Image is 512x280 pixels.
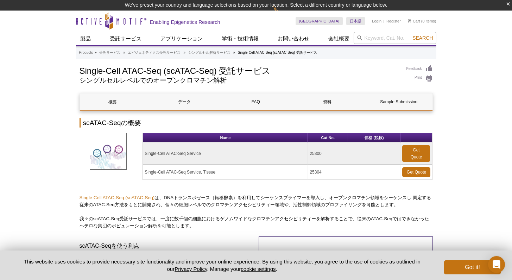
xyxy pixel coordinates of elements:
[372,19,381,24] a: Login
[80,65,399,76] h1: Single-Cell ATAC-Seq (scATAC-Seq) 受託サービス
[128,50,181,56] a: エピジェネティクス受託サービス
[80,242,254,250] h3: scATAC-Seqを使う利点
[80,118,433,128] h2: scATAC-Seqの概要
[80,93,146,110] a: 概要
[12,258,433,273] p: This website uses cookies to provide necessary site functionality and improve your online experie...
[412,35,433,41] span: Search
[76,32,95,45] a: 製品
[294,93,360,110] a: 資料
[80,215,433,229] p: 我々のscATAC-Seq受託サービスでは、一度に数千個の細胞におけるゲノムワイドなクロマチンアクセシビリティーを解析することで、従来のATAC-Seqではできなかったヘテロな集団のポピュレーシ...
[217,32,263,45] a: 学術・技術情報
[79,50,93,56] a: Products
[348,133,400,143] th: 価格 (税抜)
[156,32,207,45] a: アプリケーション
[346,17,365,25] a: 日本語
[408,19,411,22] img: Your Cart
[80,194,433,208] p: は、DNAトランスポゼース（転移酵素）を利用してシーケンスプライマーを導入し、オープンクロマチン領域をシーケンスし 同定する従来のATAC-Seq方法をもとに開発され、個々の細胞レベルでのクロマ...
[324,32,354,45] a: 会社概要
[384,17,385,25] li: |
[273,5,292,22] img: Change Here
[143,133,308,143] th: Name
[273,32,314,45] a: お問い合わせ
[308,133,348,143] th: Cat No.
[488,256,505,273] div: Open Intercom Messenger
[80,195,155,200] a: Single Cell ATAC-Seq (scATAC-Seq)
[308,143,348,165] td: 25300
[223,93,289,110] a: FAQ
[402,167,430,177] a: Get Quote
[95,51,97,54] li: »
[188,50,230,56] a: シングルセル解析サービス
[106,32,146,45] a: 受託サービス
[238,51,317,54] li: Single-Cell ATAC-Seq (scATAC-Seq) 受託サービス
[150,19,220,25] h2: Enabling Epigenetics Research
[241,266,276,272] button: cookie settings
[151,93,217,110] a: データ
[175,266,207,272] a: Privacy Policy
[408,17,436,25] li: (0 items)
[90,133,127,170] img: Single Cell ATAC-Seq (scATAC) Service
[99,50,120,56] a: 受託サービス
[366,93,432,110] a: Sample Submission
[444,260,500,274] button: Got it!
[406,65,433,73] a: Feedback
[296,17,343,25] a: [GEOGRAPHIC_DATA]
[410,35,435,41] button: Search
[143,143,308,165] td: Single-Cell ATAC-Seq Service
[308,165,348,180] td: 25304
[408,19,420,24] a: Cart
[354,32,436,44] input: Keyword, Cat. No.
[266,249,425,258] h3: Active Motif's end-to-end scATAC-Seq service includes:
[406,74,433,82] a: Print
[80,77,399,84] h2: シングルセルレベルでのオープンクロマチン解析
[123,51,125,54] li: »
[183,51,185,54] li: »
[233,51,235,54] li: »
[402,145,430,162] a: Get Quote
[386,19,401,24] a: Register
[143,165,308,180] td: Single-Cell ATAC-Seq Service, Tissue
